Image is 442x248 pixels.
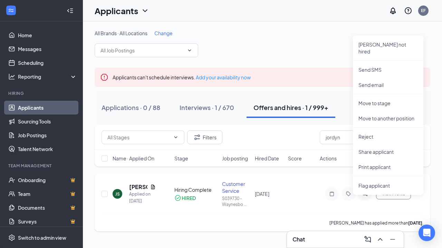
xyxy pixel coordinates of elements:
[18,73,77,80] div: Reporting
[102,103,160,112] div: Applications · 0 / 88
[255,191,269,197] span: [DATE]
[253,103,328,112] div: Offers and hires · 1 / 999+
[95,5,138,17] h1: Applicants
[408,220,422,226] b: [DATE]
[18,42,77,56] a: Messages
[255,155,279,162] span: Hired Date
[362,234,373,245] button: ComposeMessage
[154,30,173,36] span: Change
[320,130,423,144] input: Search in offers and hires
[421,8,426,13] div: EF
[174,195,181,201] svg: CheckmarkCircle
[329,220,423,226] p: [PERSON_NAME] has applied more than .
[222,196,251,207] div: S039730 - Waynesbo ...
[18,28,77,42] a: Home
[18,101,77,115] a: Applicants
[95,30,147,36] span: All Brands · All Locations
[364,235,372,244] svg: ComposeMessage
[174,186,218,193] div: Hiring Complete
[358,182,418,189] span: Flag applicant
[174,155,188,162] span: Stage
[8,73,15,80] svg: Analysis
[404,7,412,15] svg: QuestionInfo
[67,7,74,14] svg: Collapse
[288,155,302,162] span: Score
[100,73,108,81] svg: Error
[141,7,149,15] svg: ChevronDown
[196,74,251,80] a: Add your availability now
[18,173,77,187] a: OnboardingCrown
[18,215,77,228] a: SurveysCrown
[100,47,184,54] input: All Job Postings
[187,48,192,53] svg: ChevronDown
[376,235,384,244] svg: ChevronUp
[182,195,196,201] div: HIRED
[107,133,170,141] input: All Stages
[180,103,234,112] div: Interviews · 1 / 670
[222,155,248,162] span: Job posting
[129,191,156,205] div: Applied on [DATE]
[8,163,76,169] div: Team Management
[419,225,435,241] div: Open Intercom Messenger
[389,7,397,15] svg: Notifications
[344,191,353,197] svg: Tag
[18,115,77,128] a: Sourcing Tools
[292,236,305,243] h3: Chat
[173,135,179,140] svg: ChevronDown
[387,234,398,245] button: Minimize
[18,234,66,241] div: Switch to admin view
[18,56,77,70] a: Scheduling
[8,90,76,96] div: Hiring
[388,235,397,244] svg: Minimize
[8,7,15,14] svg: WorkstreamLogo
[18,201,77,215] a: DocumentsCrown
[18,187,77,201] a: TeamCrown
[18,142,77,156] a: Talent Network
[115,191,120,197] div: JS
[129,183,147,191] h5: [PERSON_NAME]
[187,130,222,144] button: Filter Filters
[328,191,336,197] svg: Note
[113,155,154,162] span: Name · Applied On
[18,128,77,142] a: Job Postings
[222,180,251,194] div: Customer Service
[320,155,337,162] span: Actions
[113,74,251,80] span: Applicants can't schedule interviews.
[375,234,386,245] button: ChevronUp
[193,133,201,141] svg: Filter
[150,184,156,190] svg: Document
[8,234,15,241] svg: Settings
